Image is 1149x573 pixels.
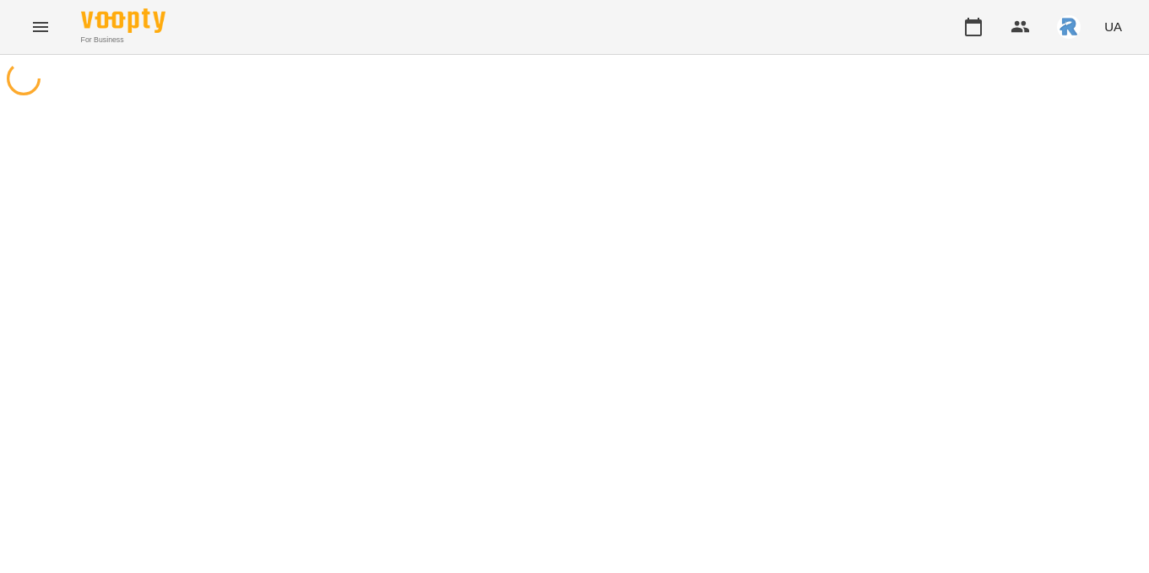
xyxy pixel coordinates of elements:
[81,8,165,33] img: Voopty Logo
[1057,15,1081,39] img: 4d5b4add5c842939a2da6fce33177f00.jpeg
[1104,18,1122,35] span: UA
[1098,11,1129,42] button: UA
[20,7,61,47] button: Menu
[81,35,165,46] span: For Business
